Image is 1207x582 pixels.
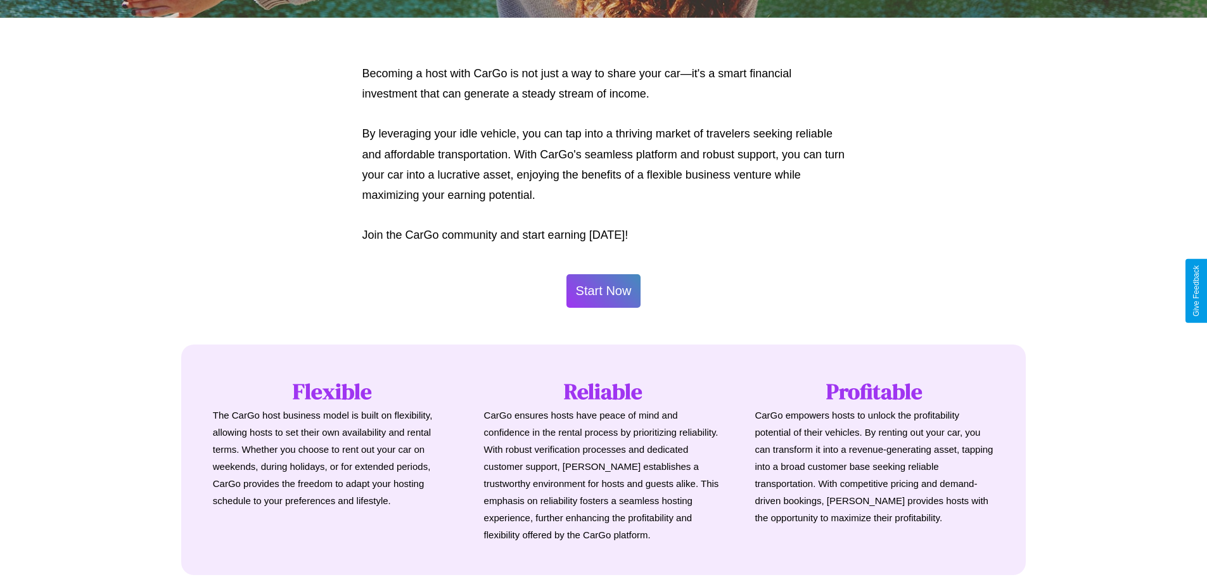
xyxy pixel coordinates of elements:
p: The CarGo host business model is built on flexibility, allowing hosts to set their own availabili... [213,407,452,509]
h1: Profitable [755,376,994,407]
button: Start Now [566,274,641,308]
h1: Flexible [213,376,452,407]
h1: Reliable [484,376,724,407]
p: Join the CarGo community and start earning [DATE]! [362,225,845,245]
p: CarGo ensures hosts have peace of mind and confidence in the rental process by prioritizing relia... [484,407,724,543]
p: Becoming a host with CarGo is not just a way to share your car—it's a smart financial investment ... [362,63,845,104]
div: Give Feedback [1192,265,1201,317]
p: CarGo empowers hosts to unlock the profitability potential of their vehicles. By renting out your... [755,407,994,526]
p: By leveraging your idle vehicle, you can tap into a thriving market of travelers seeking reliable... [362,123,845,206]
